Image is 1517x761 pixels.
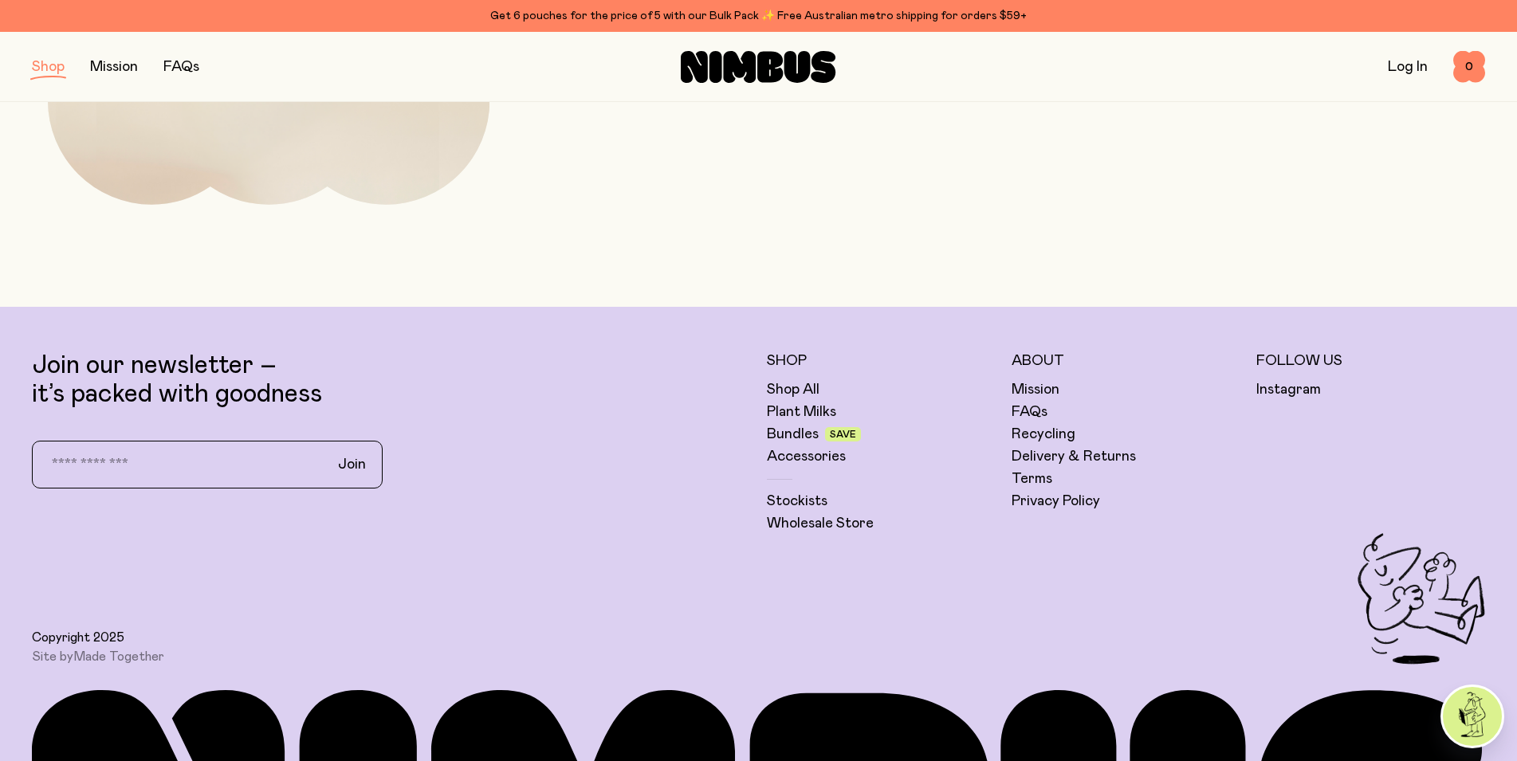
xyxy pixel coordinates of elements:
a: FAQs [163,60,199,74]
a: Mission [90,60,138,74]
a: Privacy Policy [1012,492,1100,511]
a: Accessories [767,447,846,466]
button: 0 [1453,51,1485,83]
span: Copyright 2025 [32,630,124,645]
a: Instagram [1256,380,1321,399]
a: FAQs [1012,402,1047,422]
h5: Shop [767,351,996,371]
p: Join our newsletter – it’s packed with goodness [32,351,751,409]
a: Made Together [73,650,164,663]
div: Get 6 pouches for the price of 5 with our Bulk Pack ✨ Free Australian metro shipping for orders $59+ [32,6,1485,25]
h5: Follow Us [1256,351,1485,371]
a: Log In [1388,60,1428,74]
a: Recycling [1012,425,1075,444]
a: Shop All [767,380,819,399]
a: Wholesale Store [767,514,874,533]
a: Stockists [767,492,827,511]
img: agent [1443,687,1502,746]
a: Terms [1012,469,1052,488]
button: Join [325,448,379,481]
a: Mission [1012,380,1059,399]
a: Delivery & Returns [1012,447,1136,466]
a: Bundles [767,425,819,444]
span: Join [338,455,366,474]
a: Plant Milks [767,402,836,422]
span: Save [830,430,856,439]
h5: About [1012,351,1240,371]
span: Site by [32,649,164,665]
